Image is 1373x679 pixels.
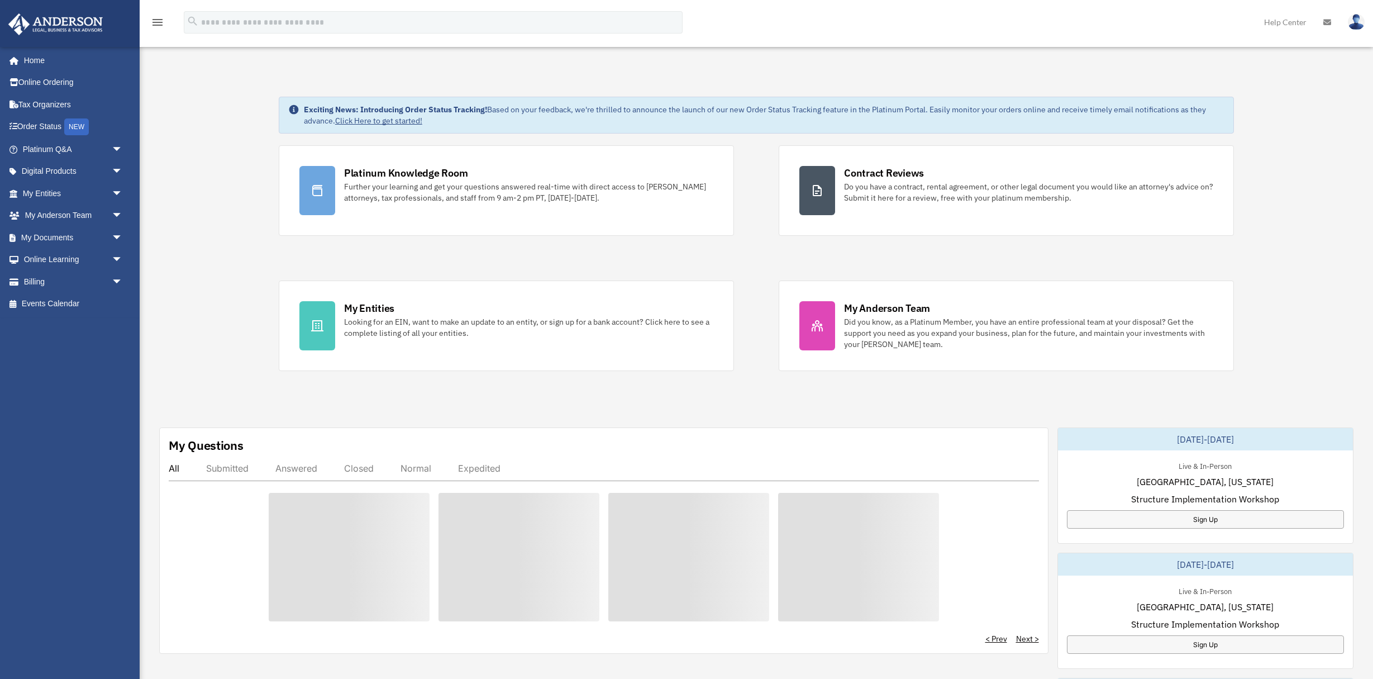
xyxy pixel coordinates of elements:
span: Structure Implementation Workshop [1131,618,1279,631]
a: My Entitiesarrow_drop_down [8,182,140,205]
div: Answered [275,463,317,474]
span: [GEOGRAPHIC_DATA], [US_STATE] [1137,475,1274,488]
a: < Prev [985,633,1007,644]
strong: Exciting News: Introducing Order Status Tracking! [304,105,487,115]
div: NEW [64,118,89,135]
div: Closed [344,463,374,474]
a: Sign Up [1067,635,1345,654]
a: Platinum Knowledge Room Further your learning and get your questions answered real-time with dire... [279,145,734,236]
a: My Entities Looking for an EIN, want to make an update to an entity, or sign up for a bank accoun... [279,281,734,371]
a: Next > [1016,633,1039,644]
img: User Pic [1348,14,1365,30]
a: My Anderson Teamarrow_drop_down [8,205,140,227]
div: Based on your feedback, we're thrilled to announce the launch of our new Order Status Tracking fe... [304,104,1224,126]
div: Submitted [206,463,249,474]
a: Home [8,49,134,72]
a: Sign Up [1067,510,1345,529]
div: [DATE]-[DATE] [1058,553,1353,576]
div: My Questions [169,437,244,454]
span: arrow_drop_down [112,270,134,293]
div: All [169,463,179,474]
div: Normal [401,463,431,474]
span: arrow_drop_down [112,138,134,161]
i: search [187,15,199,27]
a: Digital Productsarrow_drop_down [8,160,140,183]
div: Platinum Knowledge Room [344,166,468,180]
a: Contract Reviews Do you have a contract, rental agreement, or other legal document you would like... [779,145,1234,236]
a: Click Here to get started! [335,116,422,126]
a: My Documentsarrow_drop_down [8,226,140,249]
div: Expedited [458,463,500,474]
div: My Anderson Team [844,301,930,315]
span: arrow_drop_down [112,160,134,183]
div: Live & In-Person [1170,585,1241,596]
a: Events Calendar [8,293,140,315]
img: Anderson Advisors Platinum Portal [5,13,106,35]
span: arrow_drop_down [112,205,134,227]
div: My Entities [344,301,394,315]
span: arrow_drop_down [112,226,134,249]
a: Tax Organizers [8,93,140,116]
div: Do you have a contract, rental agreement, or other legal document you would like an attorney's ad... [844,181,1213,203]
div: [DATE]-[DATE] [1058,428,1353,450]
a: Platinum Q&Aarrow_drop_down [8,138,140,160]
span: arrow_drop_down [112,182,134,205]
a: Billingarrow_drop_down [8,270,140,293]
a: My Anderson Team Did you know, as a Platinum Member, you have an entire professional team at your... [779,281,1234,371]
a: Online Ordering [8,72,140,94]
a: Online Learningarrow_drop_down [8,249,140,271]
div: Looking for an EIN, want to make an update to an entity, or sign up for a bank account? Click her... [344,316,713,339]
a: menu [151,20,164,29]
div: Did you know, as a Platinum Member, you have an entire professional team at your disposal? Get th... [844,316,1213,350]
i: menu [151,16,164,29]
div: Further your learning and get your questions answered real-time with direct access to [PERSON_NAM... [344,181,713,203]
div: Live & In-Person [1170,459,1241,471]
div: Contract Reviews [844,166,924,180]
span: Structure Implementation Workshop [1131,492,1279,506]
span: arrow_drop_down [112,249,134,272]
span: [GEOGRAPHIC_DATA], [US_STATE] [1137,600,1274,614]
a: Order StatusNEW [8,116,140,139]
